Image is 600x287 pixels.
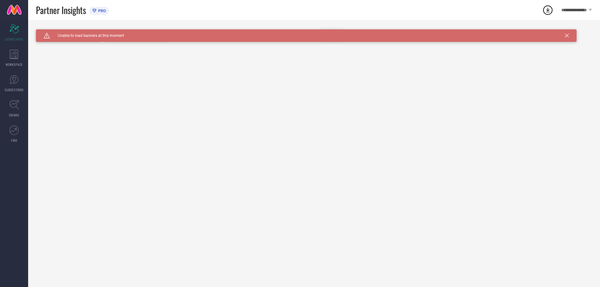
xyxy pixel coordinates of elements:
[36,4,86,17] span: Partner Insights
[542,4,553,16] div: Open download list
[11,138,17,143] span: FWD
[36,29,98,34] div: Brand
[9,113,19,117] span: TRENDS
[6,62,23,67] span: WORKSPACE
[97,8,106,13] span: PRO
[5,37,23,42] span: SCORECARDS
[5,87,24,92] span: SUGGESTIONS
[50,33,124,38] span: Unable to load banners at this moment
